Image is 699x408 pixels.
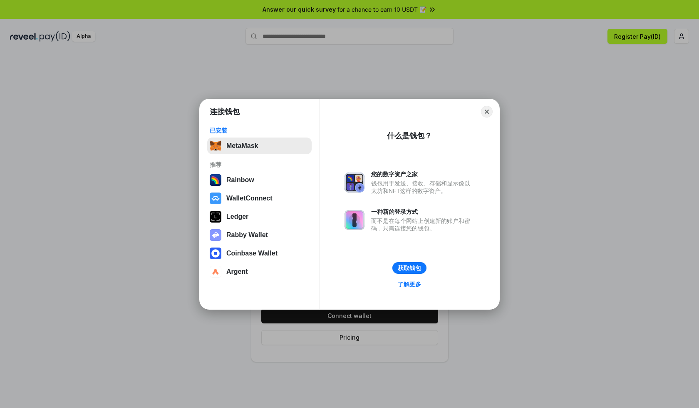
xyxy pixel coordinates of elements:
[207,227,312,243] button: Rabby Wallet
[210,229,221,241] img: svg+xml,%3Csvg%20xmlns%3D%22http%3A%2F%2Fwww.w3.org%2F2000%2Fsvg%22%20fill%3D%22none%22%20viewBox...
[210,140,221,152] img: svg+xml,%3Csvg%20fill%3D%22none%22%20height%3D%2233%22%20viewBox%3D%220%200%2035%2033%22%20width%...
[371,170,474,178] div: 您的数字资产之家
[207,245,312,262] button: Coinbase Wallet
[210,161,309,168] div: 推荐
[226,231,268,239] div: Rabby Wallet
[226,195,273,202] div: WalletConnect
[207,263,312,280] button: Argent
[371,217,474,232] div: 而不是在每个网站上创建新的账户和密码，只需连接您的钱包。
[392,262,426,274] button: 获取钱包
[210,174,221,186] img: svg+xml,%3Csvg%20width%3D%22120%22%20height%3D%22120%22%20viewBox%3D%220%200%20120%20120%22%20fil...
[226,268,248,275] div: Argent
[226,250,278,257] div: Coinbase Wallet
[210,211,221,223] img: svg+xml,%3Csvg%20xmlns%3D%22http%3A%2F%2Fwww.w3.org%2F2000%2Fsvg%22%20width%3D%2228%22%20height%3...
[387,131,432,141] div: 什么是钱包？
[207,172,312,188] button: Rainbow
[398,280,421,288] div: 了解更多
[226,176,254,184] div: Rainbow
[210,266,221,278] img: svg+xml,%3Csvg%20width%3D%2228%22%20height%3D%2228%22%20viewBox%3D%220%200%2028%2028%22%20fill%3D...
[371,180,474,195] div: 钱包用于发送、接收、存储和显示像以太坊和NFT这样的数字资产。
[481,106,493,118] button: Close
[398,264,421,272] div: 获取钱包
[207,208,312,225] button: Ledger
[210,127,309,134] div: 已安装
[210,107,240,117] h1: 连接钱包
[207,190,312,207] button: WalletConnect
[226,213,248,220] div: Ledger
[210,248,221,259] img: svg+xml,%3Csvg%20width%3D%2228%22%20height%3D%2228%22%20viewBox%3D%220%200%2028%2028%22%20fill%3D...
[210,193,221,204] img: svg+xml,%3Csvg%20width%3D%2228%22%20height%3D%2228%22%20viewBox%3D%220%200%2028%2028%22%20fill%3D...
[226,142,258,150] div: MetaMask
[345,173,364,193] img: svg+xml,%3Csvg%20xmlns%3D%22http%3A%2F%2Fwww.w3.org%2F2000%2Fsvg%22%20fill%3D%22none%22%20viewBox...
[207,138,312,154] button: MetaMask
[345,210,364,230] img: svg+xml,%3Csvg%20xmlns%3D%22http%3A%2F%2Fwww.w3.org%2F2000%2Fsvg%22%20fill%3D%22none%22%20viewBox...
[371,208,474,215] div: 一种新的登录方式
[393,279,426,290] a: 了解更多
